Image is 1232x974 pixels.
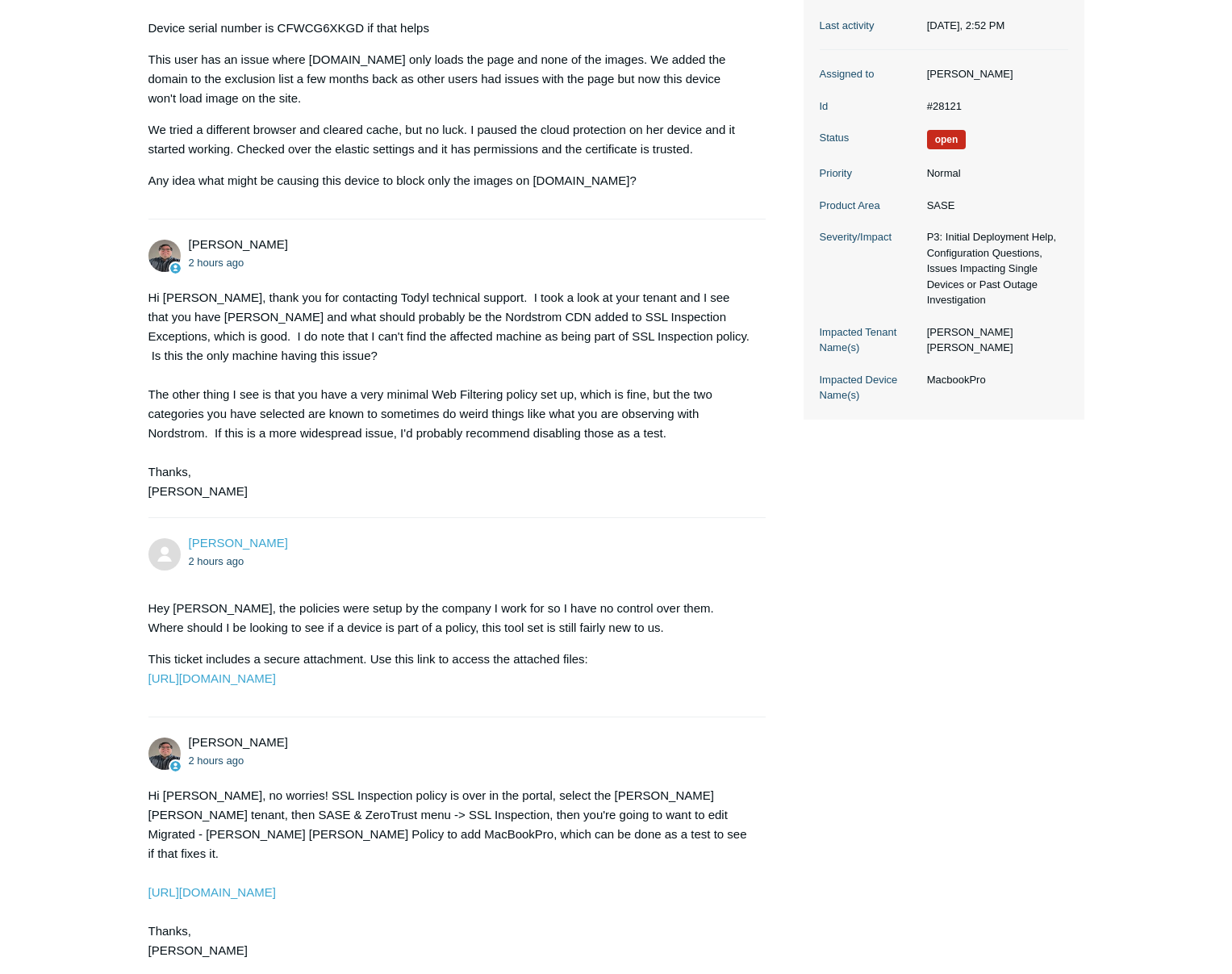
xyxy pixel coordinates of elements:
p: Hey [PERSON_NAME], the policies were setup by the company I work for so I have no control over th... [148,599,750,637]
dt: Priority [820,165,919,182]
time: 09/15/2025, 14:52 [927,19,1005,31]
div: Hi [PERSON_NAME], thank you for contacting Todyl technical support. I took a look at your tenant ... [148,288,750,501]
p: Device serial number is CFWCG6XKGD if that helps [148,19,750,38]
dd: [PERSON_NAME] [PERSON_NAME] [919,324,1068,356]
dd: [PERSON_NAME] [919,66,1068,82]
div: Hi [PERSON_NAME], no worries! SSL Inspection policy is over in the portal, select the [PERSON_NAM... [148,786,750,960]
span: Matt Robinson [189,237,288,251]
span: We are working on a response for you [927,130,967,149]
dd: P3: Initial Deployment Help, Configuration Questions, Issues Impacting Single Devices or Past Out... [919,229,1068,308]
dd: Normal [919,165,1068,182]
p: This user has an issue where [DOMAIN_NAME] only loads the page and none of the images. We added t... [148,50,750,108]
p: This ticket includes a secure attachment. Use this link to access the attached files: [148,650,750,688]
dt: Last activity [820,18,919,34]
dd: SASE [919,198,1068,214]
p: We tried a different browser and cleared cache, but no luck. I paused the cloud protection on her... [148,120,750,159]
dt: Assigned to [820,66,919,82]
time: 09/15/2025, 12:33 [189,257,244,269]
dt: Id [820,98,919,115]
span: Ken Lewellen [189,536,288,550]
dt: Impacted Device Name(s) [820,372,919,403]
p: Any idea what might be causing this device to block only the images on [DOMAIN_NAME]? [148,171,750,190]
dt: Product Area [820,198,919,214]
dt: Severity/Impact [820,229,919,245]
a: [URL][DOMAIN_NAME] [148,885,276,899]
dt: Impacted Tenant Name(s) [820,324,919,356]
time: 09/15/2025, 12:50 [189,755,244,767]
dd: #28121 [919,98,1068,115]
dt: Status [820,130,919,146]
a: [PERSON_NAME] [189,536,288,550]
a: [URL][DOMAIN_NAME] [148,671,276,685]
span: Matt Robinson [189,735,288,749]
time: 09/15/2025, 12:45 [189,555,244,567]
dd: MacbookPro [919,372,1068,388]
